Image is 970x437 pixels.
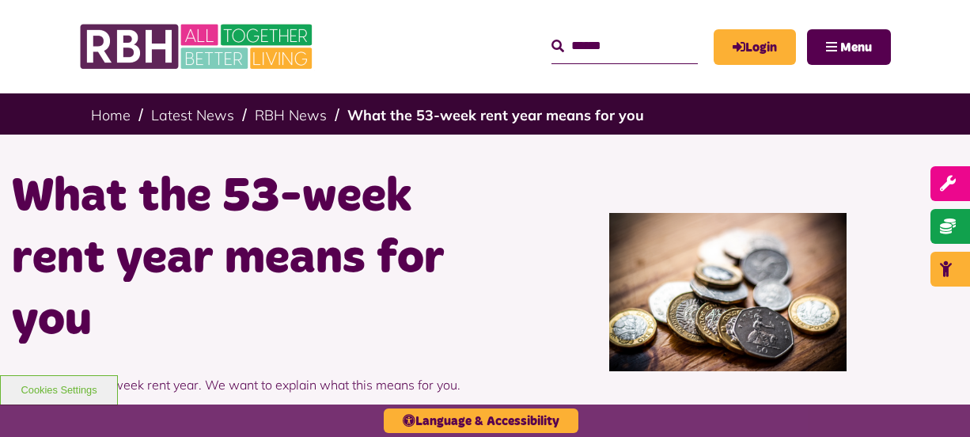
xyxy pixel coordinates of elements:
[255,106,327,124] a: RBH News
[12,351,473,418] p: 2024-25 is a 53-week rent year. We want to explain what this means for you.
[840,41,872,54] span: Menu
[714,29,796,65] a: MyRBH
[79,16,316,78] img: RBH
[151,106,234,124] a: Latest News
[899,366,970,437] iframe: Netcall Web Assistant for live chat
[384,408,578,433] button: Language & Accessibility
[12,166,473,351] h1: What the 53-week rent year means for you
[609,213,847,371] img: Money 2
[807,29,891,65] button: Navigation
[347,106,644,124] a: What the 53-week rent year means for you
[91,106,131,124] a: Home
